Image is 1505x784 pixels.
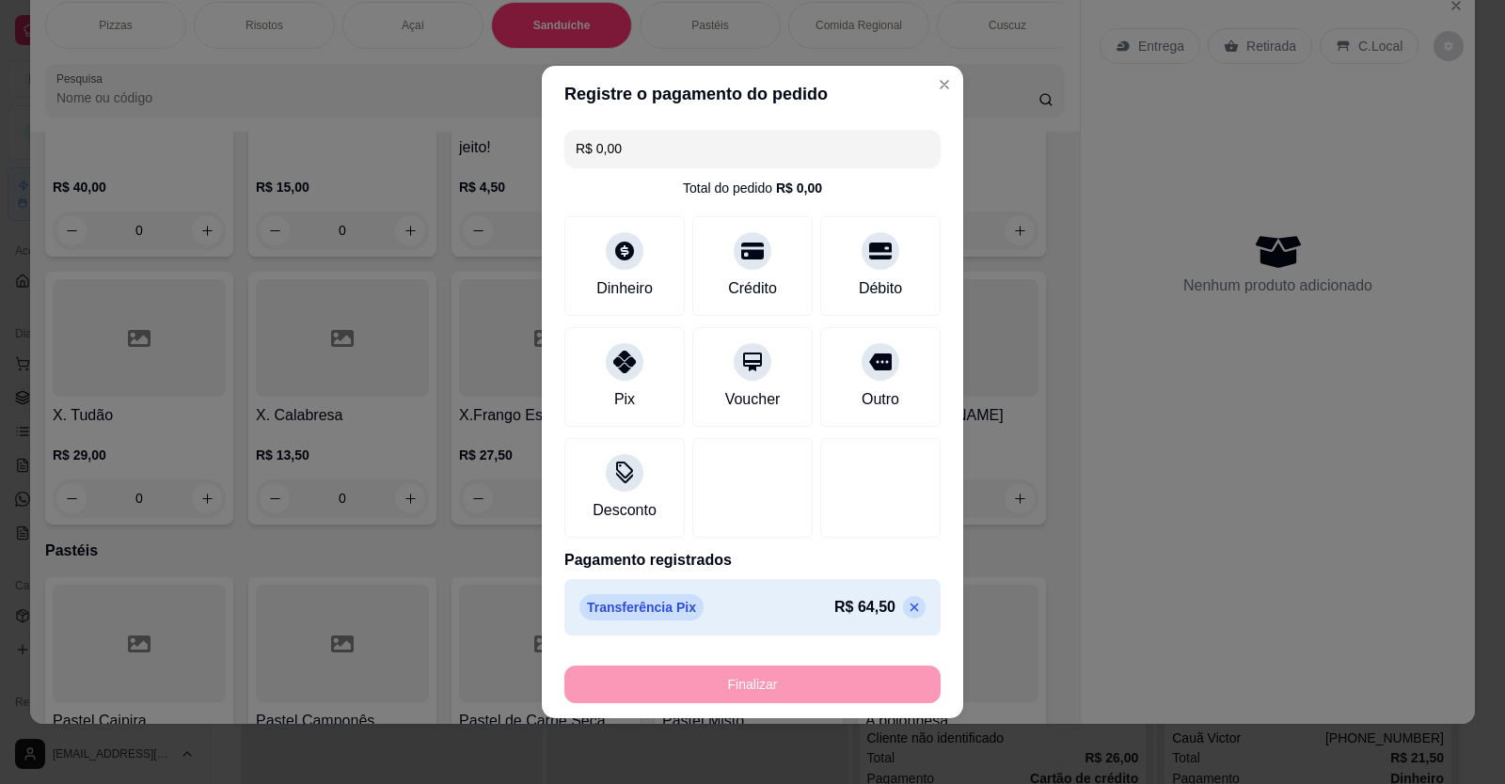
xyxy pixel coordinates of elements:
p: Transferência Pix [579,594,704,620]
p: Pagamento registrados [564,549,941,572]
div: Débito [859,277,902,300]
div: Total do pedido [683,179,822,197]
div: Voucher [725,388,781,411]
div: Pix [614,388,635,411]
p: R$ 64,50 [834,596,895,619]
button: Close [929,70,959,100]
div: Dinheiro [596,277,653,300]
header: Registre o pagamento do pedido [542,66,963,122]
div: R$ 0,00 [776,179,822,197]
div: Outro [862,388,899,411]
input: Ex.: hambúrguer de cordeiro [576,130,929,167]
div: Desconto [593,499,657,522]
div: Crédito [728,277,777,300]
